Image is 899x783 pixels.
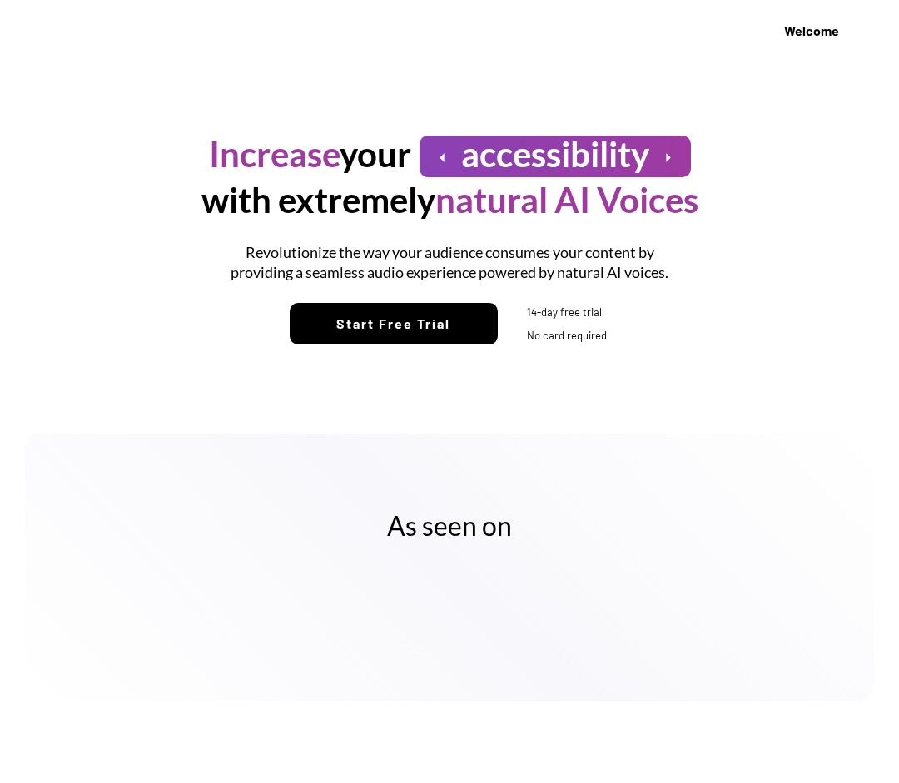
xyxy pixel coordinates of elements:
font: Increase [209,133,340,175]
img: yH5BAEAAAAALAAAAAABAAEAAAIBRAA7 [506,304,523,320]
img: yH5BAEAAAAALAAAAAABAAEAAAIBRAA7 [669,581,811,639]
button: arrow_left [432,147,453,168]
img: yH5BAEAAAAALAAAAAABAAEAAAIBRAA7 [475,539,617,681]
h1: Revolutionize the way your audience consumes your content by providing a seamless audio experienc... [221,243,678,282]
button: Start Free Trial [290,303,498,344]
img: yH5BAEAAAAALAAAAAABAAEAAAIBRAA7 [847,14,882,49]
button: arrow_right [658,147,678,168]
img: yH5BAEAAAAALAAAAAABAAEAAAIBRAA7 [282,539,424,681]
div: Welcome [784,21,839,41]
div: No card required [527,328,610,343]
img: yH5BAEAAAAALAAAAAABAAEAAAIBRAA7 [88,539,230,681]
img: yH5BAEAAAAALAAAAAABAAEAAAIBRAA7 [17,12,191,50]
h1: your [209,131,411,177]
h1: accessibility [461,131,649,177]
h2: As seen on [79,508,820,543]
img: yH5BAEAAAAALAAAAAABAAEAAAIBRAA7 [506,327,523,344]
h1: with extremely [201,177,698,223]
div: 14-day free trial [527,305,610,320]
font: natural AI Voices [435,179,698,221]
